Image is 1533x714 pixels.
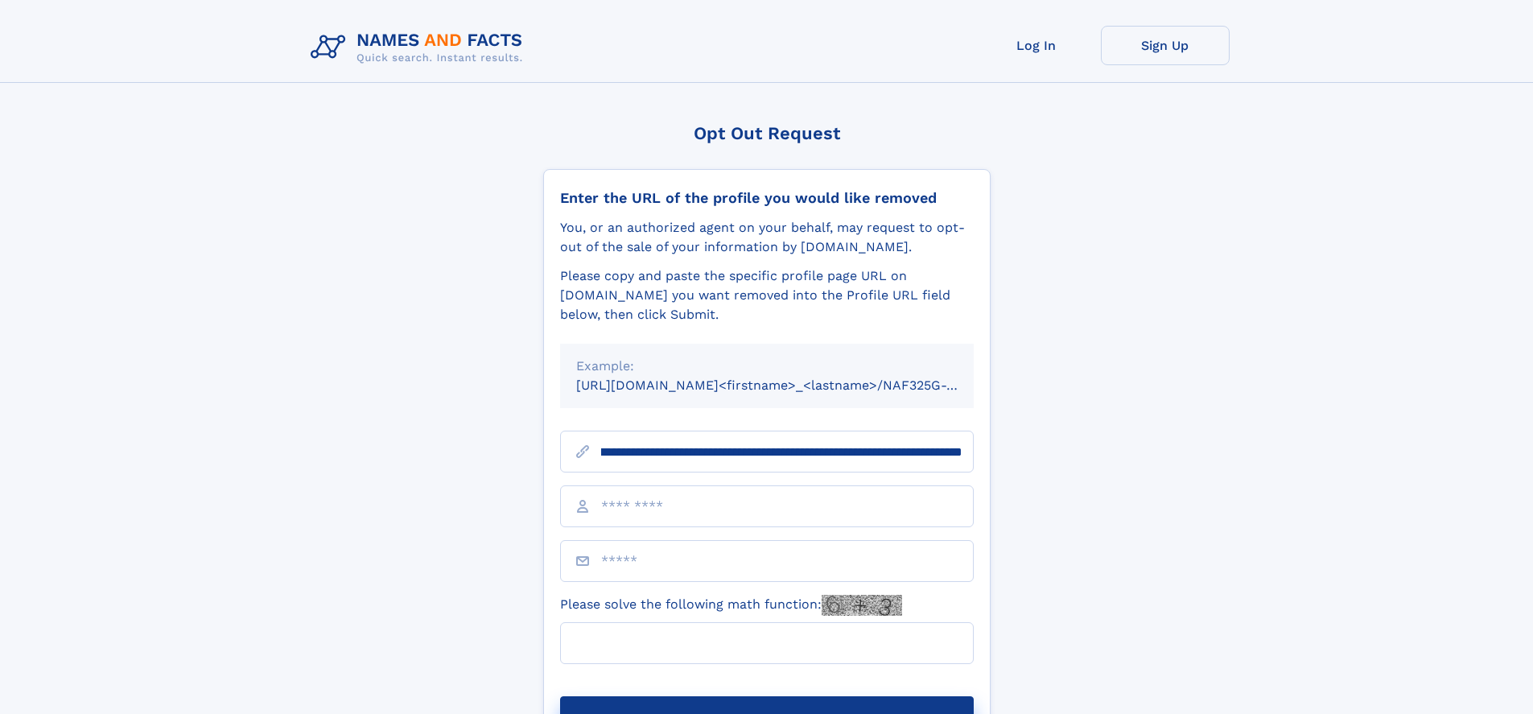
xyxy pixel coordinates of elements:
[576,357,958,376] div: Example:
[304,26,536,69] img: Logo Names and Facts
[972,26,1101,65] a: Log In
[1101,26,1230,65] a: Sign Up
[560,266,974,324] div: Please copy and paste the specific profile page URL on [DOMAIN_NAME] you want removed into the Pr...
[576,378,1004,393] small: [URL][DOMAIN_NAME]<firstname>_<lastname>/NAF325G-xxxxxxxx
[560,595,902,616] label: Please solve the following math function:
[560,218,974,257] div: You, or an authorized agent on your behalf, may request to opt-out of the sale of your informatio...
[543,123,991,143] div: Opt Out Request
[560,189,974,207] div: Enter the URL of the profile you would like removed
